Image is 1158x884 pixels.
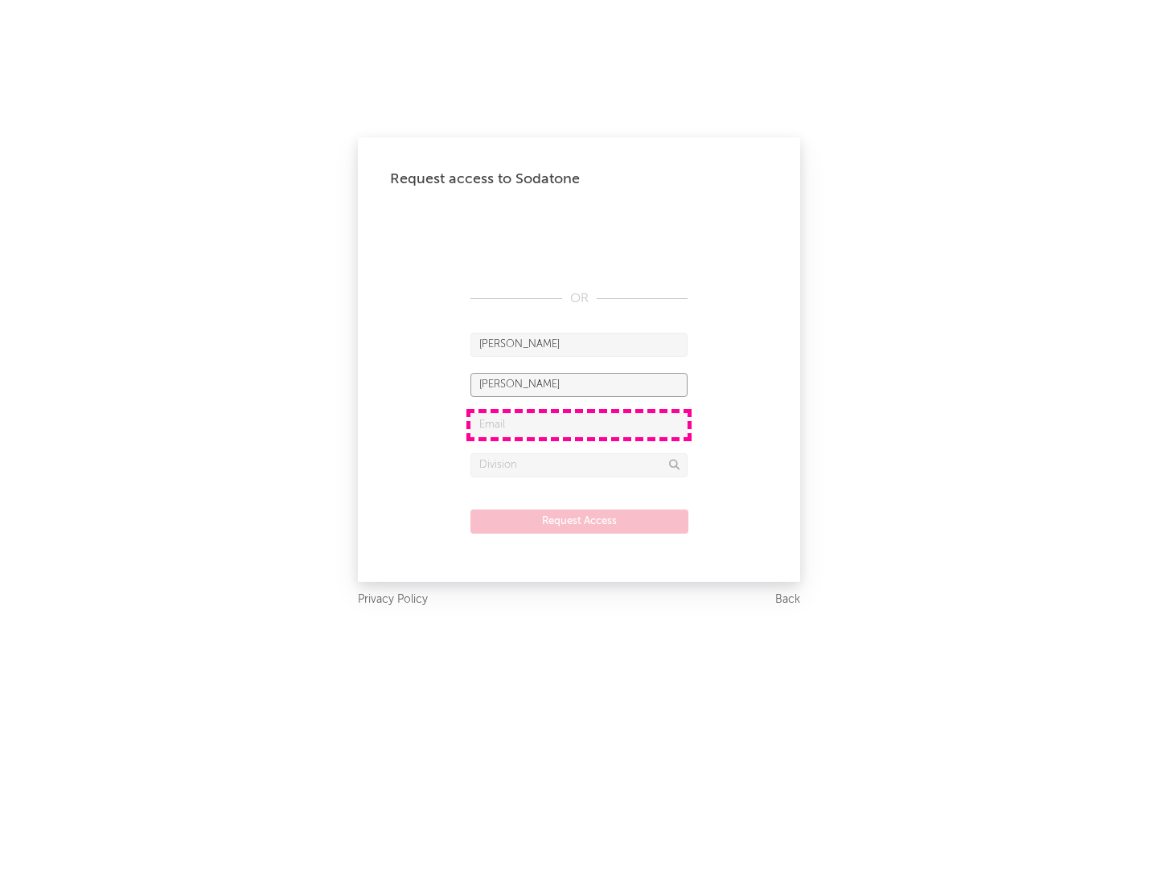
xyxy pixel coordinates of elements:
[470,453,688,477] input: Division
[470,289,688,309] div: OR
[470,373,688,397] input: Last Name
[470,333,688,357] input: First Name
[775,590,800,610] a: Back
[358,590,428,610] a: Privacy Policy
[470,413,688,437] input: Email
[390,170,768,189] div: Request access to Sodatone
[470,510,688,534] button: Request Access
